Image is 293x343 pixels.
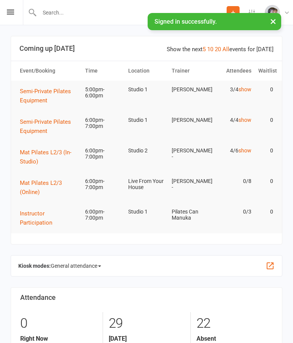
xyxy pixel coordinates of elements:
[211,81,255,99] td: 3/4
[125,61,168,81] th: Location
[125,203,168,221] td: Studio 1
[20,117,78,136] button: Semi-Private Pilates Equipment
[255,81,277,99] td: 0
[20,180,62,196] span: Mat Pilates L2/3 (Online)
[211,111,255,129] td: 4/4
[82,81,125,105] td: 5:00pm-6:00pm
[266,13,280,29] button: ×
[238,86,251,92] a: show
[222,46,229,53] a: All
[196,312,273,335] div: 22
[20,87,78,105] button: Semi-Private Pilates Equipment
[168,203,212,227] td: Pilates Can Manuka
[20,149,71,165] span: Mat Pilates L2/3 (In-Studio)
[168,172,212,196] td: [PERSON_NAME] -
[211,142,255,160] td: 4/6
[255,61,277,81] th: Waitlist
[168,111,212,129] td: [PERSON_NAME]
[109,335,185,342] strong: [DATE]
[51,260,101,272] span: General attendance
[20,294,273,301] h3: Attendance
[211,172,255,190] td: 0/8
[255,142,277,160] td: 0
[16,61,82,81] th: Event/Booking
[20,209,78,227] button: Instructor Participation
[168,61,212,81] th: Trainer
[20,88,71,104] span: Semi-Private Pilates Equipment
[168,81,212,99] td: [PERSON_NAME]
[125,142,168,160] td: Studio 2
[155,18,217,25] span: Signed in successfully.
[255,111,277,129] td: 0
[203,46,206,53] a: 5
[196,335,273,342] strong: Absent
[20,210,52,226] span: Instructor Participation
[20,312,97,335] div: 0
[211,61,255,81] th: Attendees
[211,203,255,221] td: 0/3
[207,46,213,53] a: 10
[20,148,78,166] button: Mat Pilates L2/3 (In-Studio)
[20,178,78,197] button: Mat Pilates L2/3 (Online)
[37,7,227,18] input: Search...
[19,45,274,52] h3: Coming up [DATE]
[238,117,251,123] a: show
[20,335,97,342] strong: Right Now
[125,172,168,196] td: Live From Your House
[255,203,277,221] td: 0
[82,142,125,166] td: 6:00pm-7:00pm
[18,263,51,269] strong: Kiosk modes:
[82,203,125,227] td: 6:00pm-7:00pm
[82,61,125,81] th: Time
[255,172,277,190] td: 0
[238,147,251,154] a: show
[168,142,212,166] td: [PERSON_NAME] -
[82,111,125,135] td: 6:00pm-7:00pm
[20,118,71,134] span: Semi-Private Pilates Equipment
[82,172,125,196] td: 6:00pm-7:00pm
[265,5,280,20] img: thumb_image1713422291.png
[125,81,168,99] td: Studio 1
[215,46,221,53] a: 20
[167,45,274,54] div: Show the next events for [DATE]
[125,111,168,129] td: Studio 1
[109,312,185,335] div: 29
